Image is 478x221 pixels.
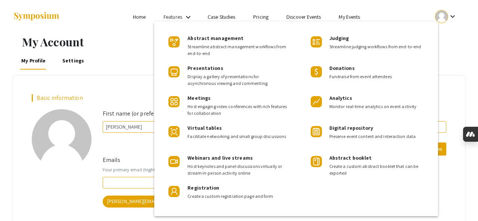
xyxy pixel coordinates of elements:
[329,133,427,140] span: Preserve event content and interaction data
[311,126,322,137] img: Product Icon
[311,66,322,77] img: Product Icon
[329,43,427,50] span: Streamline judging workflows from end-to-end
[329,35,349,42] span: Judging
[187,193,288,200] span: Create a custom registration page and form
[168,36,180,47] img: Product Icon
[168,156,180,167] img: Product Icon
[187,125,221,131] span: Virtual tables
[329,154,372,161] span: Abstract booklet
[311,156,322,167] img: Product Icon
[187,163,288,177] span: Host keynotes and panel discussions virtually or stream in-person activity online
[329,65,355,71] span: Donations
[329,125,373,131] span: Digital repository
[187,184,219,191] span: Registration
[187,43,288,57] span: Streamline abstract management workflows from end-to-end
[187,103,288,117] span: Host engaging video conferences with rich features for collaboration
[187,73,288,87] span: Display a gallery of presentations for asynchronous viewing and commenting
[168,96,180,107] img: Product Icon
[168,126,180,137] img: Product Icon
[187,154,253,161] span: Webinars and live streams
[329,73,427,80] span: Fundraise from event attendees
[311,96,322,107] img: Product Icon
[187,65,223,71] span: Presentations
[187,95,211,101] span: Meetings
[329,163,427,177] span: Create a custom abstract booklet that can be exported
[329,103,427,110] span: Monitor real-time analytics on event activity
[329,95,352,101] span: Analytics
[187,133,288,140] span: Facilitate networking and small group discussions
[187,35,243,42] span: Abstract management
[168,66,180,77] img: Product Icon
[311,36,322,47] img: Product Icon
[168,186,180,197] img: Product Icon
